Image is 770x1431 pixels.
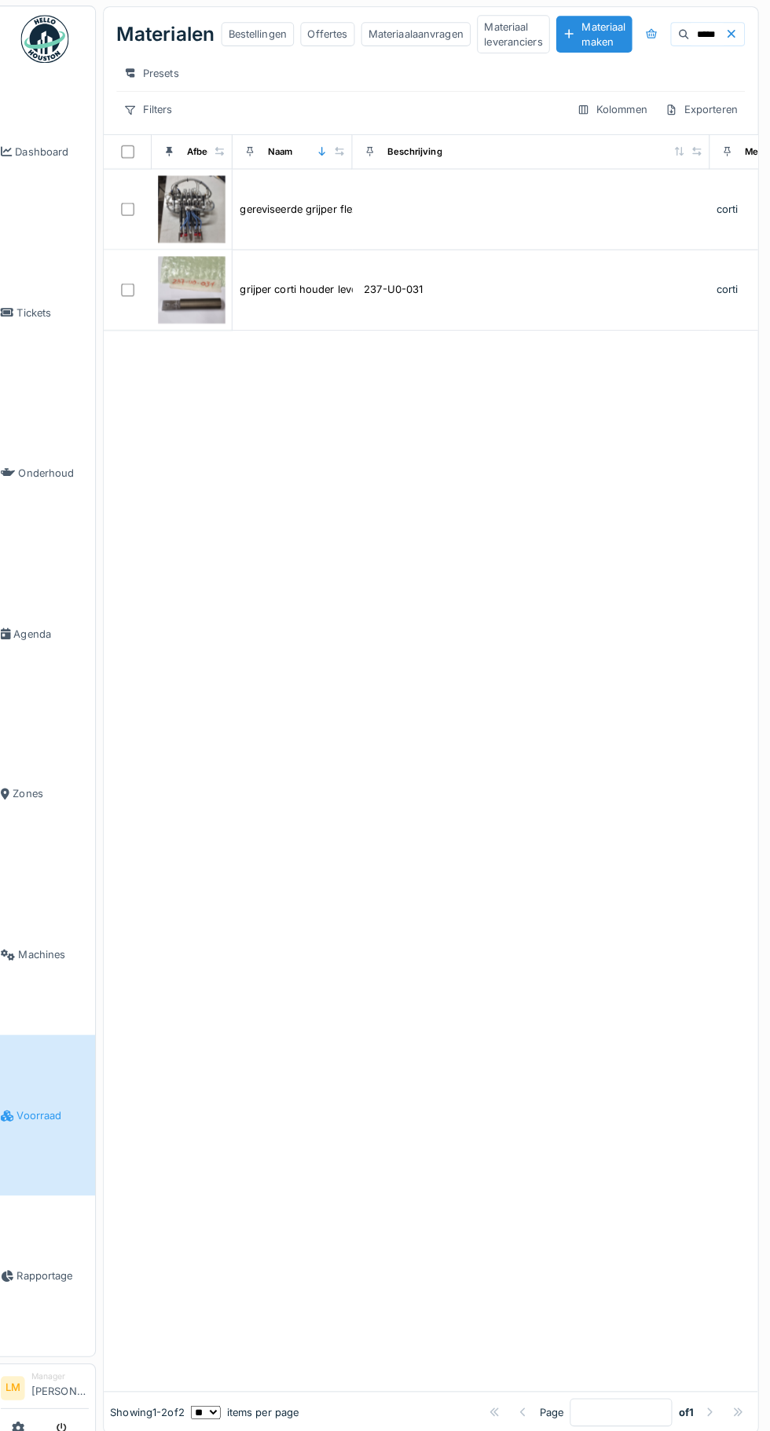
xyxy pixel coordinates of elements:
img: grijper corti houder level compensator [168,253,234,319]
div: Bestellingen [230,23,302,46]
a: Onderhoud [7,387,106,545]
span: Machines [31,931,100,946]
div: Materiaal leveranciers [482,16,553,53]
a: Agenda [7,545,106,703]
li: [PERSON_NAME] [43,1348,100,1382]
a: Machines [7,861,106,1019]
span: Agenda [26,617,100,631]
div: Offertes [308,23,361,46]
span: Tickets [29,301,100,316]
div: Beschrijving [394,144,447,157]
div: 237-U0-031 [370,278,428,293]
li: LM [13,1353,37,1377]
strong: of 1 [680,1382,695,1396]
a: Zones [7,703,106,861]
div: Merk [745,144,766,157]
div: Materialen [127,14,224,55]
div: Presets [127,61,196,84]
span: Rapportage [29,1247,100,1262]
img: gereviseerde grijper flexpicker Corti L81 [168,174,234,240]
div: Exporteren [659,97,745,120]
span: Voorraad [29,1089,100,1104]
div: gereviseerde grijper flexpicker Corti L81 [248,199,438,214]
div: Manager [43,1348,100,1360]
div: Materiaal maken [559,16,634,53]
div: items per page [200,1382,306,1396]
span: Onderhoud [31,459,100,474]
a: Dashboard [7,71,106,229]
a: Tickets [7,229,106,387]
img: Badge_color-CXgf-gQk.svg [33,16,80,63]
div: Naam [276,144,300,157]
div: Showing 1 - 2 of 2 [121,1382,194,1396]
span: Zones [25,774,100,789]
span: Dashboard [27,143,100,158]
div: Kolommen [573,97,656,120]
div: grijper corti houder level compensator [248,278,431,293]
a: Voorraad [7,1018,106,1176]
a: Rapportage [7,1176,106,1334]
a: LM Manager[PERSON_NAME] [13,1348,100,1385]
div: Page [543,1382,566,1396]
div: Filters [127,97,189,120]
div: Afbeelding [196,144,244,157]
div: Materiaalaanvragen [368,23,475,46]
